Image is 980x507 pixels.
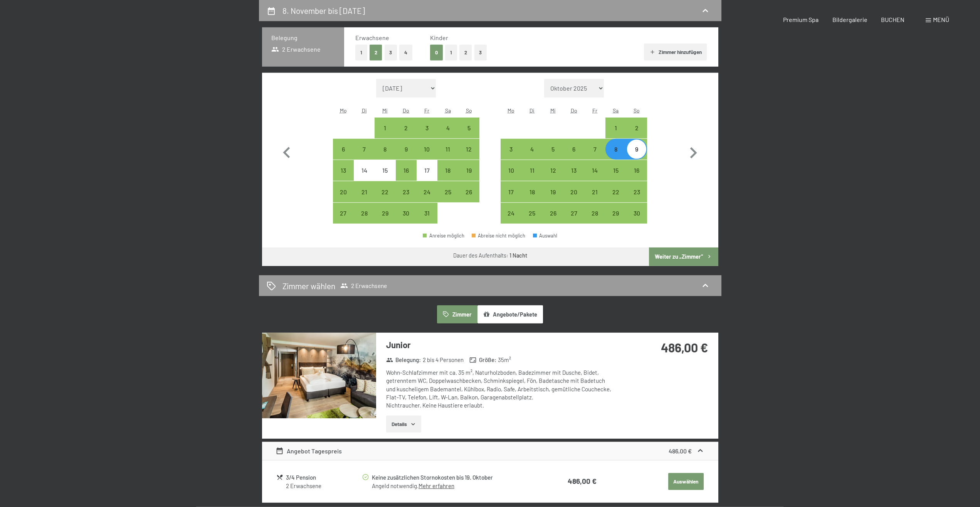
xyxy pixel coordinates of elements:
div: Anreise möglich [354,203,375,224]
div: Angeld notwendig. [372,482,532,490]
div: Mon Nov 17 2025 [501,181,521,202]
div: Sat Nov 15 2025 [605,160,626,181]
div: 10 [417,146,437,165]
div: Anreise möglich [563,181,584,202]
strong: 486,00 € [661,340,708,355]
span: 2 bis 4 Personen [423,356,464,364]
h3: Belegung [271,34,335,42]
h2: 8. November bis [DATE] [282,6,365,15]
div: Thu Nov 13 2025 [563,160,584,181]
div: 21 [355,189,374,208]
div: Sun Oct 05 2025 [458,118,479,138]
div: Keine zusätzlichen Stornokosten bis 19. Oktober [372,473,532,482]
div: Anreise möglich [605,139,626,160]
div: Fri Oct 24 2025 [417,181,437,202]
img: mss_renderimg.php [262,333,376,418]
div: 3/4 Pension [286,473,361,482]
span: 2 Erwachsene [340,282,387,290]
div: Anreise möglich [584,160,605,181]
div: 3 [501,146,521,165]
div: Tue Oct 28 2025 [354,203,375,224]
span: 2 Erwachsene [271,45,321,54]
div: Sun Nov 16 2025 [626,160,647,181]
div: 17 [501,189,521,208]
div: Mon Oct 20 2025 [333,181,354,202]
div: Anreise möglich [458,181,479,202]
div: 13 [334,167,353,187]
div: Wed Oct 08 2025 [375,139,395,160]
div: 2 Erwachsene [286,482,361,490]
div: 17 [417,167,437,187]
div: Anreise möglich [626,139,647,160]
div: 7 [355,146,374,165]
div: Anreise möglich [396,118,417,138]
abbr: Donnerstag [403,107,409,114]
div: Mon Nov 03 2025 [501,139,521,160]
div: 29 [606,210,625,229]
div: 6 [564,146,583,165]
div: Anreise möglich [333,160,354,181]
div: 4 [523,146,542,165]
span: Kinder [430,34,448,41]
div: Anreise möglich [584,139,605,160]
div: 14 [585,167,604,187]
div: Angebot Tagespreis [276,446,342,456]
h2: Zimmer wählen [282,280,335,291]
a: BUCHEN [881,16,904,23]
button: 3 [385,45,397,61]
div: 12 [543,167,563,187]
div: 15 [375,167,395,187]
b: 1 Nacht [509,252,527,259]
abbr: Montag [508,107,514,114]
div: Tue Nov 25 2025 [522,203,543,224]
div: 9 [397,146,416,165]
a: Bildergalerie [832,16,867,23]
strong: 486,00 € [669,447,692,455]
button: 1 [445,45,457,61]
h3: Junior [386,339,615,351]
abbr: Sonntag [634,107,640,114]
div: Anreise möglich [563,139,584,160]
div: Thu Nov 27 2025 [563,203,584,224]
div: Anreise möglich [375,139,395,160]
strong: Größe : [469,356,496,364]
div: Anreise möglich [543,181,563,202]
div: Anreise möglich [501,160,521,181]
div: Anreise möglich [396,139,417,160]
div: Fri Nov 28 2025 [584,203,605,224]
div: 22 [375,189,395,208]
div: 30 [627,210,646,229]
div: Anreise möglich [437,118,458,138]
div: 20 [564,189,583,208]
div: Fri Nov 14 2025 [584,160,605,181]
div: 6 [334,146,353,165]
div: Anreise möglich [437,160,458,181]
div: Sun Nov 23 2025 [626,181,647,202]
div: 19 [543,189,563,208]
div: Anreise möglich [522,203,543,224]
abbr: Mittwoch [382,107,388,114]
abbr: Dienstag [530,107,535,114]
abbr: Freitag [424,107,429,114]
a: Premium Spa [783,16,819,23]
div: Anreise möglich [605,160,626,181]
div: Anreise möglich [417,139,437,160]
div: 7 [585,146,604,165]
div: 8 [375,146,395,165]
abbr: Donnerstag [571,107,577,114]
a: Mehr erfahren [419,482,454,489]
button: Zimmer [437,305,477,323]
div: 23 [397,189,416,208]
div: Wed Oct 29 2025 [375,203,395,224]
div: Anreise möglich [333,181,354,202]
div: Anreise nicht möglich [375,160,395,181]
div: Thu Oct 23 2025 [396,181,417,202]
span: Erwachsene [355,34,389,41]
div: Thu Oct 02 2025 [396,118,417,138]
div: Anreise möglich [396,203,417,224]
div: Anreise möglich [423,233,464,238]
div: Mon Nov 10 2025 [501,160,521,181]
div: Thu Oct 30 2025 [396,203,417,224]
